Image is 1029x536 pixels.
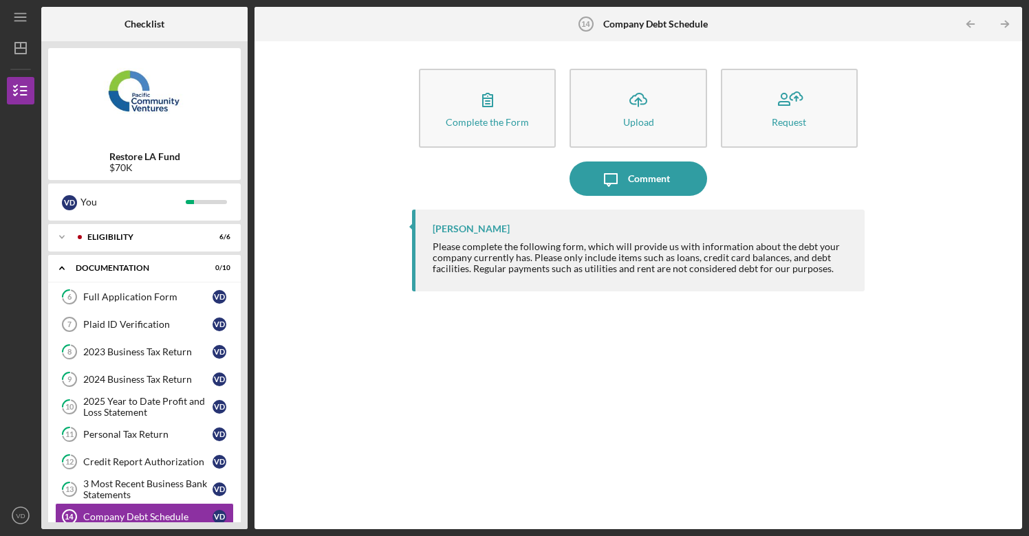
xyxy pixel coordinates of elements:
[55,393,234,421] a: 102025 Year to Date Profit and Loss StatementVD
[62,195,77,210] div: V D
[83,429,213,440] div: Personal Tax Return
[67,320,72,328] tspan: 7
[433,223,510,234] div: [PERSON_NAME]
[67,293,72,302] tspan: 6
[213,400,226,414] div: V D
[628,161,670,196] div: Comment
[80,190,186,214] div: You
[76,264,196,272] div: Documentation
[570,161,707,196] button: Comment
[83,346,213,357] div: 2023 Business Tax Return
[109,151,180,162] b: Restore LA Fund
[419,69,556,148] button: Complete the Form
[83,478,213,500] div: 3 Most Recent Business Bank Statements
[65,403,74,412] tspan: 10
[7,502,34,529] button: VD
[55,366,234,393] a: 92024 Business Tax ReturnVD
[213,345,226,359] div: V D
[83,456,213,467] div: Credit Report Authorization
[65,513,74,521] tspan: 14
[55,421,234,448] a: 11Personal Tax ReturnVD
[109,162,180,173] div: $70K
[206,233,230,241] div: 6 / 6
[83,396,213,418] div: 2025 Year to Date Profit and Loss Statement
[83,374,213,385] div: 2024 Business Tax Return
[721,69,858,148] button: Request
[213,510,226,524] div: V D
[65,430,74,439] tspan: 11
[83,319,213,330] div: Plaid ID Verification
[570,69,706,148] button: Upload
[55,448,234,476] a: 12Credit Report AuthorizationVD
[55,311,234,338] a: 7Plaid ID VerificationVD
[772,117,806,127] div: Request
[55,338,234,366] a: 82023 Business Tax ReturnVD
[87,233,196,241] div: Eligibility
[65,458,74,467] tspan: 12
[213,372,226,386] div: V D
[55,476,234,503] a: 133 Most Recent Business Bank StatementsVD
[213,455,226,469] div: V D
[213,482,226,496] div: V D
[83,511,213,522] div: Company Debt Schedule
[581,20,590,28] tspan: 14
[206,264,230,272] div: 0 / 10
[16,512,25,520] text: VD
[67,348,72,357] tspan: 8
[433,241,851,274] div: Please complete the following form, which will provide us with information about the debt your co...
[213,290,226,304] div: V D
[83,291,213,302] div: Full Application Form
[55,503,234,531] a: 14Company Debt ScheduleVD
[446,117,529,127] div: Complete the Form
[603,19,708,30] b: Company Debt Schedule
[67,375,72,384] tspan: 9
[213,427,226,441] div: V D
[48,55,241,137] img: Product logo
[623,117,654,127] div: Upload
[65,485,74,494] tspan: 13
[55,283,234,311] a: 6Full Application FormVD
[124,19,164,30] b: Checklist
[213,317,226,331] div: V D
